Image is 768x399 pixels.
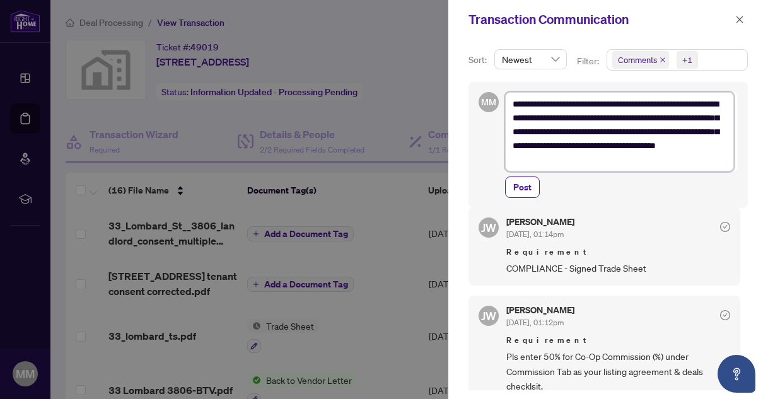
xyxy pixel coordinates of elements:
[618,54,657,66] span: Comments
[506,229,564,239] span: [DATE], 01:14pm
[481,307,496,325] span: JW
[506,246,730,258] span: Requirement
[612,51,669,69] span: Comments
[468,10,731,29] div: Transaction Communication
[481,219,496,236] span: JW
[682,54,692,66] div: +1
[720,222,730,232] span: check-circle
[506,334,730,347] span: Requirement
[506,217,574,226] h5: [PERSON_NAME]
[718,355,755,393] button: Open asap
[577,54,601,68] p: Filter:
[506,306,574,315] h5: [PERSON_NAME]
[720,310,730,320] span: check-circle
[505,176,540,198] button: Post
[513,177,532,197] span: Post
[506,318,564,327] span: [DATE], 01:12pm
[506,261,730,275] span: COMPLIANCE - Signed Trade Sheet
[735,15,744,24] span: close
[468,53,489,67] p: Sort:
[481,95,496,109] span: MM
[506,349,730,393] span: Pls enter 50% for Co-Op Commission (%) under Commission Tab as your listing agreement & deals che...
[660,57,666,63] span: close
[502,50,559,69] span: Newest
